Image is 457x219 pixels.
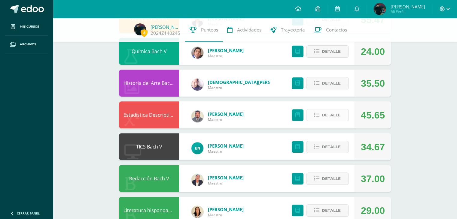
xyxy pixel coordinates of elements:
span: Punteos [201,27,218,33]
span: Detalle [322,173,341,184]
span: Maestro [208,212,244,217]
div: 34.67 [361,133,385,160]
span: [PERSON_NAME] [390,4,425,10]
img: b3ade3febffa627f9cc084759de04a77.png [191,110,203,122]
img: 281c1a9544439c75d6e409e1da34b3c2.png [191,174,203,186]
img: 8da89365e0c11b9fc2e6a1f51fdb86dd.png [374,3,386,15]
span: Detalle [322,46,341,57]
img: 2a2a9cd9dbe58da07c13c0bf73641d63.png [191,47,203,59]
a: [PERSON_NAME] [208,206,244,212]
button: Detalle [306,45,349,58]
span: Detalle [322,141,341,152]
a: 2024Z140245 [151,30,180,36]
div: Estadistica Descriptiva Bach V [119,101,179,128]
button: Detalle [306,141,349,153]
button: Detalle [306,172,349,185]
span: Maestro [208,149,244,154]
img: 311c1656b3fc0a90904346beb75f9961.png [191,142,203,154]
a: [PERSON_NAME] [208,111,244,117]
a: [DEMOGRAPHIC_DATA][PERSON_NAME] [208,79,280,85]
a: [PERSON_NAME] [208,175,244,181]
span: Mis cursos [20,24,39,29]
span: Cerrar panel [17,211,40,215]
a: Contactos [309,18,352,42]
a: Punteos [185,18,223,42]
span: Detalle [322,109,341,121]
div: 24.00 [361,38,385,65]
a: [PERSON_NAME] [208,143,244,149]
div: Química Bach V [119,38,179,65]
button: Detalle [306,77,349,89]
a: Actividades [223,18,266,42]
a: Mis cursos [5,18,48,36]
span: Contactos [326,27,347,33]
span: Archivos [20,42,36,47]
img: 8da89365e0c11b9fc2e6a1f51fdb86dd.png [134,23,146,35]
span: Detalle [322,205,341,216]
span: Trayectoria [281,27,305,33]
span: Actividades [237,27,261,33]
a: [PERSON_NAME] [208,47,244,53]
div: 45.65 [361,102,385,129]
span: Maestro [208,85,280,90]
div: Redacción Bach V [119,165,179,192]
span: Mi Perfil [390,9,425,14]
span: Maestro [208,53,244,58]
div: TICS Bach V [119,133,179,160]
div: 35.50 [361,70,385,97]
div: Historia del Arte Bach V [119,70,179,97]
a: [PERSON_NAME] [151,24,181,30]
span: Maestro [208,181,244,186]
span: Detalle [322,78,341,89]
img: 9af45ed66f6009d12a678bb5324b5cf4.png [191,206,203,218]
div: 37.00 [361,165,385,192]
span: Maestro [208,117,244,122]
a: Archivos [5,36,48,53]
img: d26c67d065d5f627ebb3ac7301e146aa.png [191,79,203,91]
span: 8 [141,29,148,37]
button: Detalle [306,204,349,217]
a: Trayectoria [266,18,309,42]
button: Detalle [306,109,349,121]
